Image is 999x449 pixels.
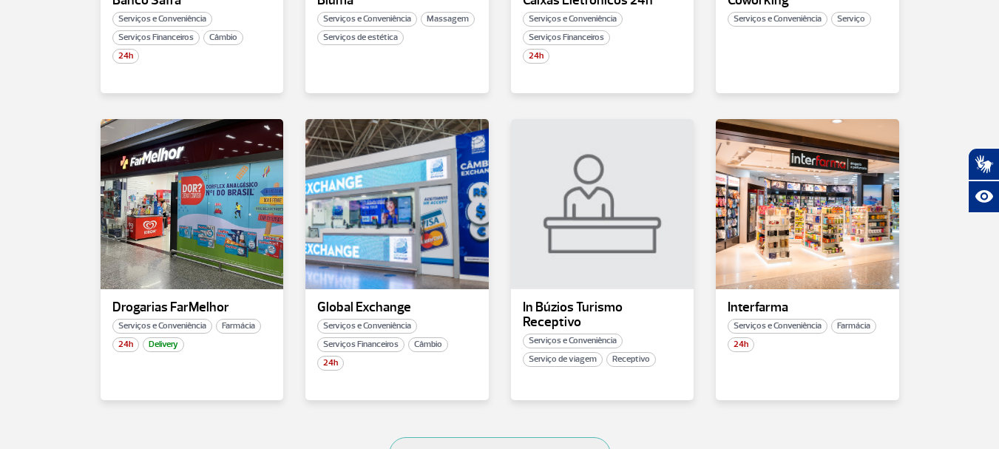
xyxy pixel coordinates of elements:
[408,337,448,352] span: Câmbio
[421,12,475,27] span: Massagem
[112,337,139,352] span: 24h
[112,319,212,334] span: Serviços e Conveniência
[968,180,999,213] button: Abrir recursos assistivos.
[317,30,404,45] span: Serviços de estética
[317,300,477,315] p: Global Exchange
[831,12,871,27] span: Serviço
[728,12,827,27] span: Serviços e Conveniência
[143,337,184,352] span: Delivery
[523,352,603,367] span: Serviço de viagem
[112,30,200,45] span: Serviços Financeiros
[606,352,656,367] span: Receptivo
[831,319,876,334] span: Farmácia
[216,319,261,334] span: Farmácia
[317,12,417,27] span: Serviços e Conveniência
[523,12,623,27] span: Serviços e Conveniência
[728,337,754,352] span: 24h
[317,356,344,371] span: 24h
[728,300,887,315] p: Interfarma
[968,148,999,180] button: Abrir tradutor de língua de sinais.
[317,337,404,352] span: Serviços Financeiros
[112,300,272,315] p: Drogarias FarMelhor
[203,30,243,45] span: Câmbio
[523,30,610,45] span: Serviços Financeiros
[317,319,417,334] span: Serviços e Conveniência
[112,49,139,64] span: 24h
[112,12,212,27] span: Serviços e Conveniência
[523,49,549,64] span: 24h
[728,319,827,334] span: Serviços e Conveniência
[968,148,999,213] div: Plugin de acessibilidade da Hand Talk.
[523,334,623,348] span: Serviços e Conveniência
[523,300,683,330] p: In Búzios Turismo Receptivo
